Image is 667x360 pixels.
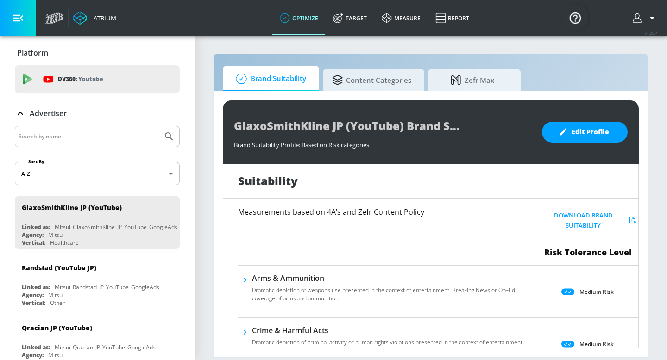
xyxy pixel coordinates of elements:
[48,351,64,359] div: Mitsui
[50,299,65,307] div: Other
[22,351,44,359] div: Agency:
[252,325,524,335] h6: Crime & Harmful Acts
[17,48,48,58] p: Platform
[437,69,508,91] span: Zefr Max
[48,291,64,299] div: Mitsui
[73,11,116,25] a: Atrium
[90,14,116,22] div: Atrium
[538,208,638,233] button: Download Brand Suitability
[374,1,428,35] a: measure
[48,231,64,239] div: Mitsui
[22,283,50,291] div: Linked as:
[544,247,632,258] span: Risk Tolerance Level
[22,299,45,307] div: Vertical:
[579,339,614,349] p: Medium Risk
[22,323,92,332] div: Qracian JP (YouTube)
[22,239,45,247] div: Vertical:
[22,343,50,351] div: Linked as:
[15,162,180,185] div: A-Z
[22,231,44,239] div: Agency:
[272,1,326,35] a: optimize
[562,5,588,31] button: Open Resource Center
[238,173,298,188] h1: Suitability
[58,74,103,84] p: DV360:
[55,343,156,351] div: Mitsui_Qracian_JP_YouTube_GoogleAds
[26,159,46,165] label: Sort By
[55,223,177,231] div: Mitsui_GlaxoSmithKline_JP_YouTube_GoogleAds
[252,273,524,283] h6: Arms & Ammunition
[22,223,50,231] div: Linked as:
[55,283,159,291] div: Mitsui_Randstad_JP_YouTube_GoogleAds
[19,130,159,143] input: Search by name
[326,1,374,35] a: Target
[15,196,180,249] div: GlaxoSmithKline JP (YouTube)Linked as:Mitsui_GlaxoSmithKline_JP_YouTube_GoogleAdsAgency:MitsuiVer...
[542,122,628,143] button: Edit Profile
[560,126,609,138] span: Edit Profile
[645,31,658,36] span: v 4.25.4
[15,100,180,126] div: Advertiser
[15,256,180,309] div: Randstad (YouTube JP)Linked as:Mitsui_Randstad_JP_YouTube_GoogleAdsAgency:MitsuiVertical:Other
[30,108,67,118] p: Advertiser
[234,136,533,149] div: Brand Suitability Profile: Based on Risk categories
[22,203,122,212] div: GlaxoSmithKline JP (YouTube)
[50,239,79,247] div: Healthcare
[78,74,103,84] p: Youtube
[22,291,44,299] div: Agency:
[252,273,524,308] div: Arms & AmmunitionDramatic depiction of weapons use presented in the context of entertainment. Bre...
[15,40,180,66] div: Platform
[238,208,505,216] h6: Measurements based on 4A’s and Zefr Content Policy
[252,338,524,355] p: Dramatic depiction of criminal activity or human rights violations presented in the context of en...
[22,263,96,272] div: Randstad (YouTube JP)
[232,68,306,90] span: Brand Suitability
[252,286,524,303] p: Dramatic depiction of weapons use presented in the context of entertainment. Breaking News or Op–...
[332,69,411,91] span: Content Categories
[15,65,180,93] div: DV360: Youtube
[579,287,614,297] p: Medium Risk
[428,1,477,35] a: Report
